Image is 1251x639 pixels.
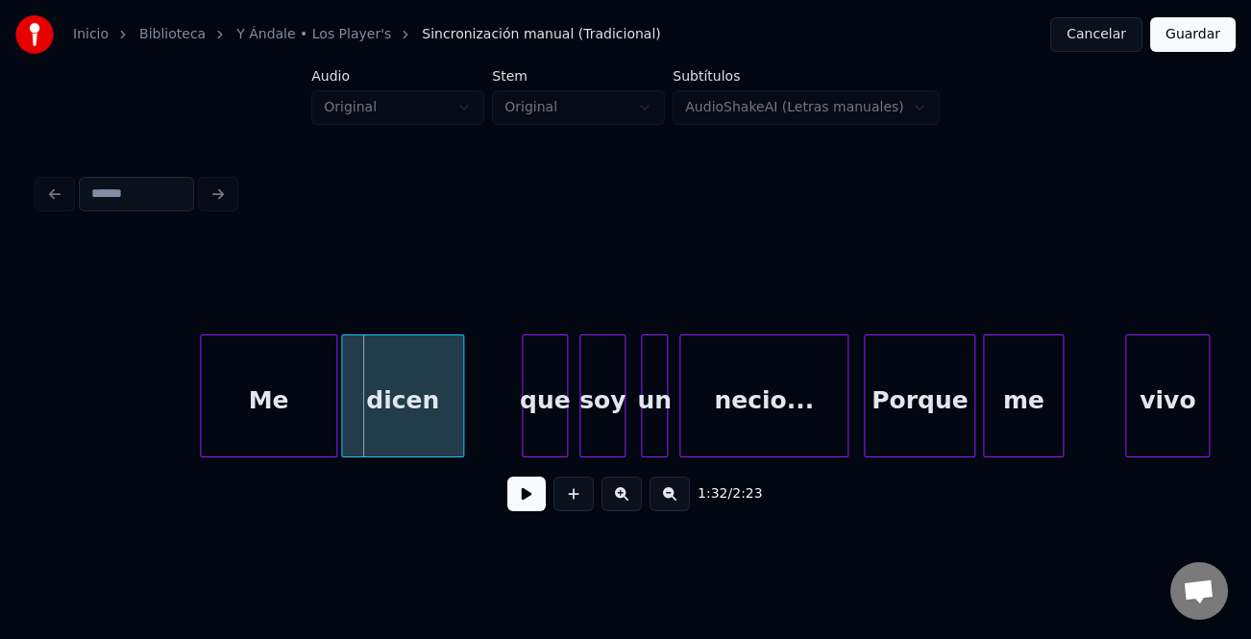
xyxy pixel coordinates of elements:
button: Guardar [1150,17,1236,52]
a: Inicio [73,25,109,44]
span: Sincronización manual (Tradicional) [422,25,660,44]
label: Stem [492,69,665,83]
label: Audio [311,69,484,83]
a: Y Ándale • Los Player's [236,25,391,44]
a: Chat abierto [1170,562,1228,620]
div: / [698,484,744,504]
span: 1:32 [698,484,727,504]
a: Biblioteca [139,25,206,44]
img: youka [15,15,54,54]
button: Cancelar [1050,17,1142,52]
label: Subtítulos [673,69,940,83]
nav: breadcrumb [73,25,661,44]
span: 2:23 [732,484,762,504]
